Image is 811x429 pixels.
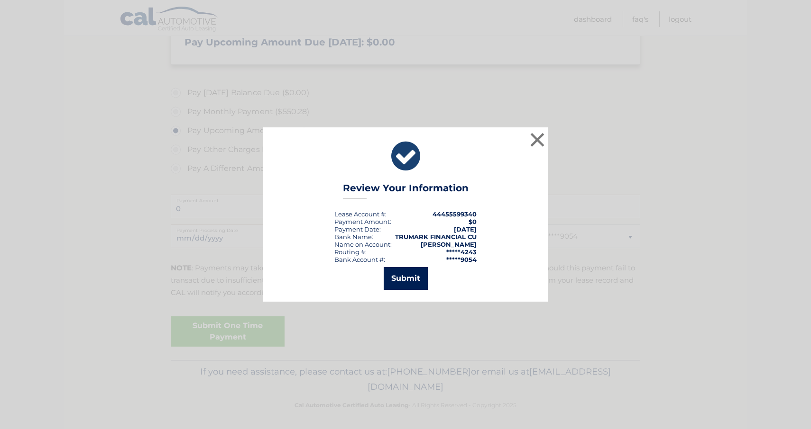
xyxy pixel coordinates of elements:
strong: [PERSON_NAME] [421,241,477,248]
span: Payment Date [334,225,379,233]
h3: Review Your Information [343,182,469,199]
div: Routing #: [334,248,367,256]
div: Lease Account #: [334,210,387,218]
div: Name on Account: [334,241,392,248]
div: Bank Name: [334,233,373,241]
span: [DATE] [454,225,477,233]
span: $0 [469,218,477,225]
strong: 44455599340 [433,210,477,218]
div: : [334,225,381,233]
div: Bank Account #: [334,256,385,263]
div: Payment Amount: [334,218,391,225]
button: × [528,130,547,149]
button: Submit [384,267,428,290]
strong: TRUMARK FINANCIAL CU [395,233,477,241]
